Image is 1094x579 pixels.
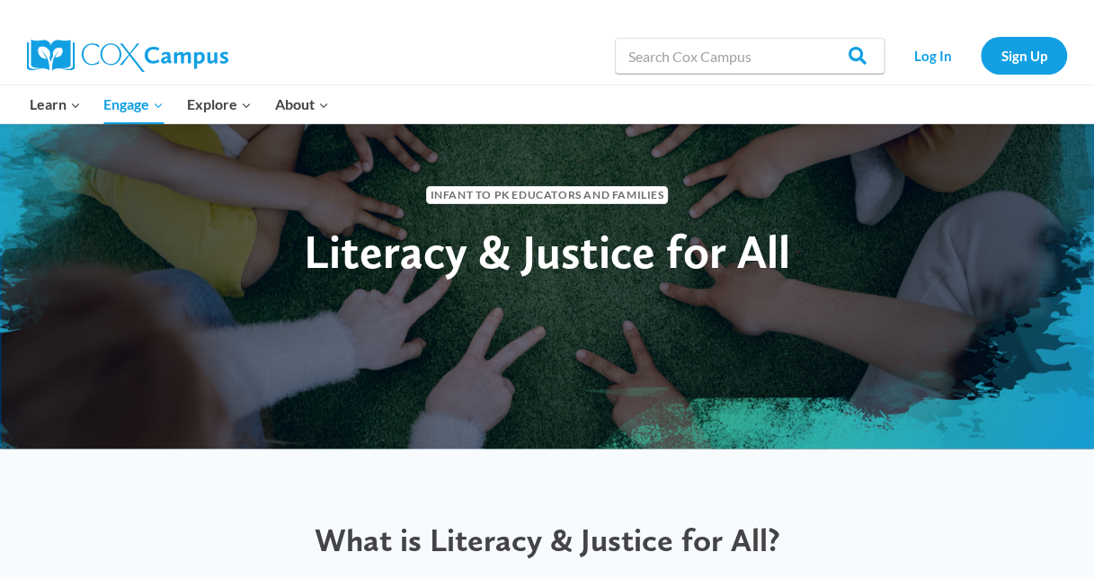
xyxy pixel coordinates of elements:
[894,37,972,74] a: Log In
[315,521,780,559] span: What is Literacy & Justice for All?
[615,38,885,74] input: Search Cox Campus
[18,85,340,123] nav: Primary Navigation
[175,85,263,123] button: Child menu of Explore
[93,85,176,123] button: Child menu of Engage
[27,40,228,72] img: Cox Campus
[981,37,1067,74] a: Sign Up
[18,85,93,123] button: Child menu of Learn
[304,223,790,280] span: Literacy & Justice for All
[894,37,1067,74] nav: Secondary Navigation
[426,186,669,203] span: Infant to PK Educators and Families
[263,85,341,123] button: Child menu of About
